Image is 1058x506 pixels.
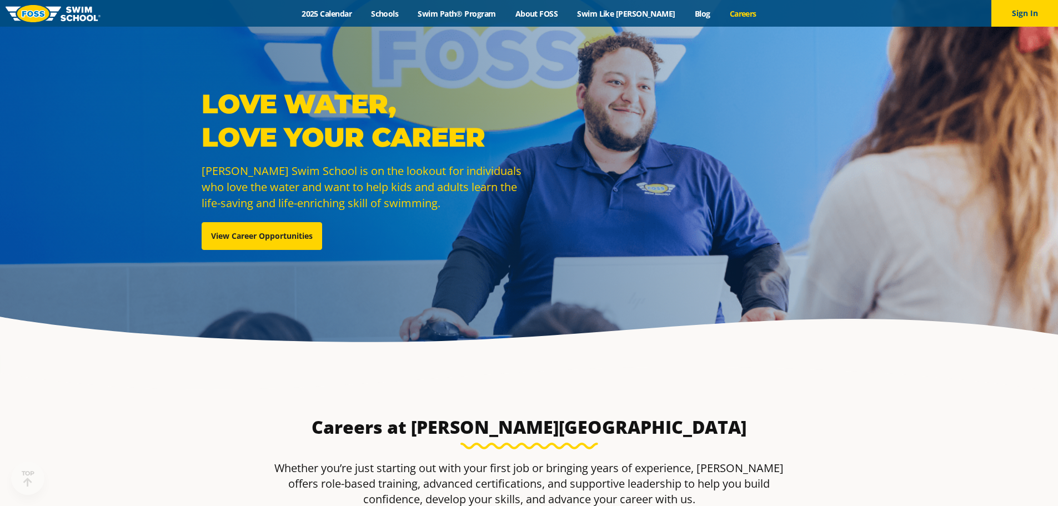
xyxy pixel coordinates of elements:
a: Swim Like [PERSON_NAME] [568,8,685,19]
a: Schools [362,8,408,19]
img: FOSS Swim School Logo [6,5,101,22]
a: View Career Opportunities [202,222,322,250]
a: Blog [685,8,720,19]
h3: Careers at [PERSON_NAME][GEOGRAPHIC_DATA] [267,416,791,438]
a: About FOSS [505,8,568,19]
span: [PERSON_NAME] Swim School is on the lookout for individuals who love the water and want to help k... [202,163,522,211]
a: Swim Path® Program [408,8,505,19]
a: Careers [720,8,766,19]
p: Love Water, Love Your Career [202,87,524,154]
div: TOP [22,470,34,487]
a: 2025 Calendar [292,8,362,19]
